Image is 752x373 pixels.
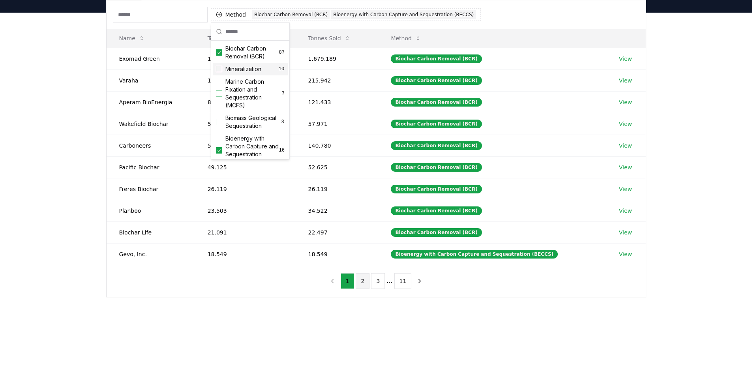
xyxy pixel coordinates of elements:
td: 215.942 [296,69,379,91]
a: View [619,163,632,171]
td: 57.963 [195,113,296,135]
a: View [619,98,632,106]
a: View [619,142,632,150]
a: View [619,229,632,236]
td: 140.780 [296,135,379,156]
span: Bioenergy with Carbon Capture and Sequestration (BECCS) [225,135,279,166]
a: View [619,185,632,193]
a: View [619,120,632,128]
td: Wakefield Biochar [107,113,195,135]
div: Biochar Carbon Removal (BCR) [391,141,482,150]
td: 34.522 [296,200,379,221]
span: 87 [279,49,285,56]
span: 3 [281,119,285,125]
div: Biochar Carbon Removal (BCR) [391,54,482,63]
td: 49.125 [195,156,296,178]
span: Mineralization [225,65,261,73]
td: 26.119 [296,178,379,200]
td: 100.609 [195,69,296,91]
button: next page [413,273,426,289]
td: 57.971 [296,113,379,135]
div: Biochar Carbon Removal (BCR) [391,98,482,107]
td: 121.433 [296,91,379,113]
td: 23.503 [195,200,296,221]
td: Freres Biochar [107,178,195,200]
td: 1.679.189 [296,48,379,69]
button: Method [384,30,428,46]
td: Pacific Biochar [107,156,195,178]
button: 2 [356,273,369,289]
a: View [619,250,632,258]
td: Carboneers [107,135,195,156]
div: Bioenergy with Carbon Capture and Sequestration (BECCS) [391,250,558,259]
div: Biochar Carbon Removal (BCR) [391,76,482,85]
td: Aperam BioEnergia [107,91,195,113]
button: MethodBiochar Carbon Removal (BCR)Bioenergy with Carbon Capture and Sequestration (BECCS) [211,8,481,21]
li: ... [386,276,392,286]
div: Biochar Carbon Removal (BCR) [252,10,330,19]
td: Biochar Life [107,221,195,243]
button: Tonnes Sold [302,30,357,46]
div: Biochar Carbon Removal (BCR) [391,163,482,172]
span: 10 [278,66,285,72]
a: View [619,77,632,84]
div: Biochar Carbon Removal (BCR) [391,228,482,237]
td: 54.730 [195,135,296,156]
td: Gevo, Inc. [107,243,195,265]
td: 26.119 [195,178,296,200]
div: Biochar Carbon Removal (BCR) [391,206,482,215]
td: 89.548 [195,91,296,113]
div: Biochar Carbon Removal (BCR) [391,120,482,128]
td: 196.274 [195,48,296,69]
button: Name [113,30,151,46]
span: Marine Carbon Fixation and Sequestration (MCFS) [225,78,282,109]
button: Tonnes Delivered [201,30,271,46]
button: 1 [341,273,354,289]
a: View [619,55,632,63]
span: 7 [282,90,285,97]
span: Biochar Carbon Removal (BCR) [225,45,279,60]
a: View [619,207,632,215]
td: 21.091 [195,221,296,243]
td: Planboo [107,200,195,221]
button: 3 [371,273,385,289]
span: Biomass Geological Sequestration [225,114,281,130]
td: 18.549 [296,243,379,265]
td: 52.625 [296,156,379,178]
button: 11 [394,273,412,289]
td: 18.549 [195,243,296,265]
td: Exomad Green [107,48,195,69]
span: 16 [279,147,285,154]
td: Varaha [107,69,195,91]
div: Biochar Carbon Removal (BCR) [391,185,482,193]
div: Bioenergy with Carbon Capture and Sequestration (BECCS) [331,10,476,19]
td: 22.497 [296,221,379,243]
